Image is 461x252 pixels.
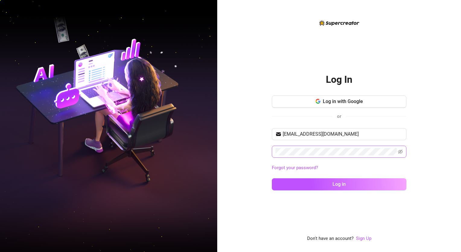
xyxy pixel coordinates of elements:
input: Your email [283,131,403,138]
span: or [337,114,341,119]
a: Sign Up [356,236,371,241]
span: Don't have an account? [307,235,354,242]
button: Log in [272,178,406,190]
span: eye-invisible [398,149,403,154]
span: Log in with Google [323,99,363,104]
img: logo-BBDzfeDw.svg [319,20,359,26]
h2: Log In [326,73,352,86]
a: Sign Up [356,235,371,242]
button: Log in with Google [272,95,406,108]
span: Log in [332,181,346,187]
a: Forgot your password? [272,164,406,172]
a: Forgot your password? [272,165,318,170]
